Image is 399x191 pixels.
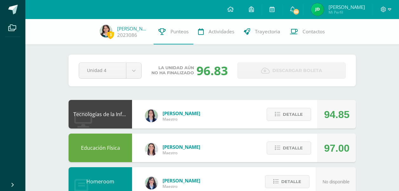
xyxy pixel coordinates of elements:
div: 97.00 [324,134,349,162]
span: Descargar boleta [272,63,322,78]
button: Detalle [265,175,309,188]
span: Detalle [283,142,303,154]
div: 96.83 [196,62,228,79]
span: 3 [107,31,114,39]
span: Detalle [281,176,301,188]
a: Trayectoria [239,19,285,44]
a: Punteos [154,19,193,44]
span: 65 [293,8,300,15]
img: a65b680da69c50c80e65e29575b49f49.png [100,25,112,37]
span: Maestro [163,116,200,122]
span: Maestro [163,150,200,155]
img: 01c6c64f30021d4204c203f22eb207bb.png [145,177,158,189]
a: [PERSON_NAME] Del [117,25,149,32]
span: [PERSON_NAME] [329,4,365,10]
span: Maestro [163,184,200,189]
a: Unidad 4 [79,63,141,78]
button: Detalle [267,142,311,155]
span: Actividades [209,28,234,35]
span: Punteos [170,28,189,35]
span: Detalle [283,109,303,120]
img: 47bb5cb671f55380063b8448e82fec5d.png [311,3,324,16]
span: Mi Perfil [329,10,365,15]
a: 2023086 [117,32,137,38]
img: 7489ccb779e23ff9f2c3e89c21f82ed0.png [145,109,158,122]
div: Educación Física [69,134,132,162]
span: Trayectoria [255,28,280,35]
button: Detalle [267,108,311,121]
span: [PERSON_NAME] [163,144,200,150]
a: Actividades [193,19,239,44]
div: Tecnologías de la Información y Comunicación: Computación [69,100,132,128]
span: [PERSON_NAME] [163,110,200,116]
span: La unidad aún no ha finalizado [151,65,194,76]
span: Contactos [303,28,325,35]
span: No disponible [323,179,349,184]
a: Contactos [285,19,329,44]
img: 68dbb99899dc55733cac1a14d9d2f825.png [145,143,158,156]
div: 94.85 [324,100,349,129]
span: Unidad 4 [87,63,118,78]
span: [PERSON_NAME] [163,177,200,184]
